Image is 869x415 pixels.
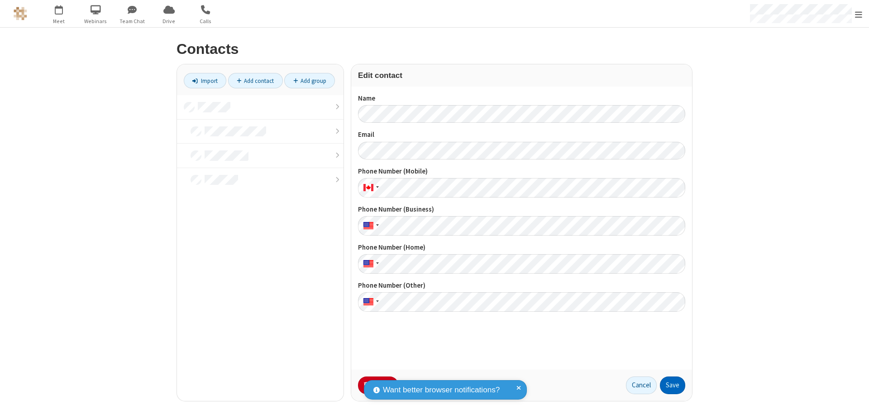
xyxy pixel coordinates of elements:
span: Webinars [79,17,113,25]
img: QA Selenium DO NOT DELETE OR CHANGE [14,7,27,20]
a: Add group [284,73,335,88]
div: United States: + 1 [358,254,382,274]
button: Save [660,376,685,395]
h2: Contacts [177,41,692,57]
label: Phone Number (Mobile) [358,166,685,177]
button: Cancel [626,376,657,395]
span: Drive [152,17,186,25]
label: Name [358,93,685,104]
button: Delete [358,376,398,395]
label: Email [358,130,685,140]
label: Phone Number (Home) [358,242,685,253]
div: United States: + 1 [358,216,382,236]
a: Add contact [228,73,283,88]
span: Want better browser notifications? [383,384,500,396]
span: Team Chat [115,17,149,25]
div: Canada: + 1 [358,178,382,198]
label: Phone Number (Business) [358,204,685,215]
span: Calls [189,17,223,25]
h3: Edit contact [358,71,685,80]
label: Phone Number (Other) [358,280,685,291]
iframe: Chat [846,391,862,409]
span: Meet [42,17,76,25]
div: United States: + 1 [358,292,382,312]
a: Import [184,73,226,88]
